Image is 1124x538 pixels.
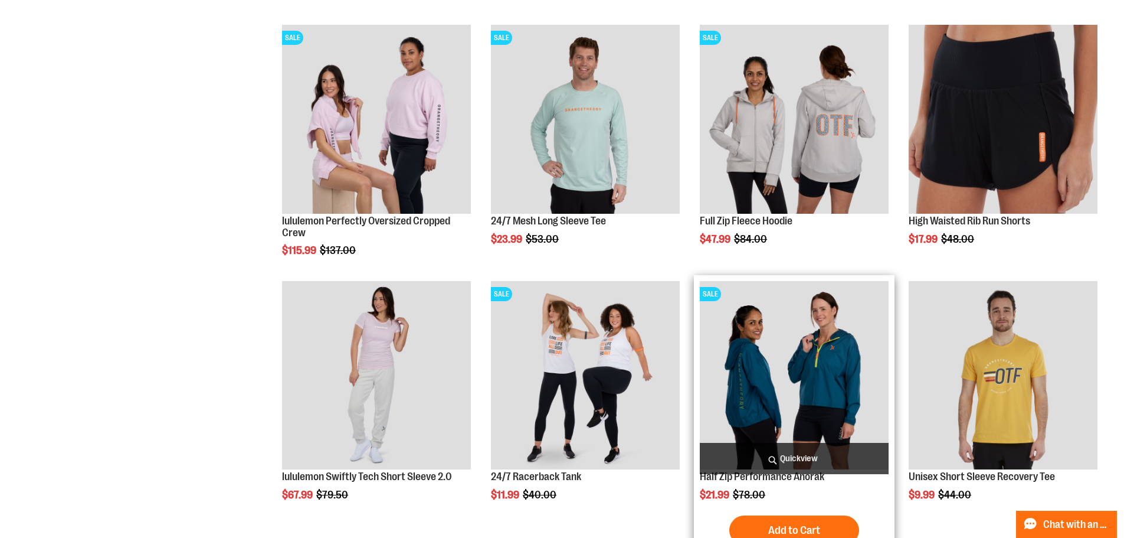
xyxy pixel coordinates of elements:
span: SALE [700,31,721,45]
img: High Waisted Rib Run Shorts [909,25,1097,214]
span: $115.99 [282,244,318,256]
a: lululemon Perfectly Oversized Cropped CrewSALE [282,25,471,216]
a: Full Zip Fleece Hoodie [700,215,792,227]
a: Quickview [700,443,889,474]
div: product [276,275,477,532]
a: Half Zip Performance AnorakSALE [700,281,889,472]
img: lululemon Perfectly Oversized Cropped Crew [282,25,471,214]
button: Chat with an Expert [1016,511,1118,538]
a: High Waisted Rib Run Shorts [909,25,1097,216]
span: $21.99 [700,489,731,501]
span: SALE [282,31,303,45]
span: $78.00 [733,489,767,501]
img: lululemon Swiftly Tech Short Sleeve 2.0 [282,281,471,470]
span: SALE [491,287,512,301]
span: $9.99 [909,489,936,501]
span: Add to Cart [768,524,820,537]
a: Product image for Unisex Short Sleeve Recovery Tee [909,281,1097,472]
div: product [903,275,1103,532]
div: product [694,19,894,275]
a: lululemon Perfectly Oversized Cropped Crew [282,215,450,239]
a: Main Image of 1457095SALE [491,25,680,216]
span: $40.00 [523,489,558,501]
a: 24/7 Racerback Tank [491,471,581,482]
img: 24/7 Racerback Tank [491,281,680,470]
img: Product image for Unisex Short Sleeve Recovery Tee [909,281,1097,470]
a: High Waisted Rib Run Shorts [909,215,1030,227]
a: lululemon Swiftly Tech Short Sleeve 2.0 [282,281,471,472]
a: lululemon Swiftly Tech Short Sleeve 2.0 [282,471,452,482]
div: product [485,275,686,532]
span: $11.99 [491,489,521,501]
img: Half Zip Performance Anorak [700,281,889,470]
div: product [276,19,477,286]
span: $137.00 [320,244,358,256]
span: Chat with an Expert [1043,519,1110,530]
span: $67.99 [282,489,314,501]
span: SALE [491,31,512,45]
a: Main Image of 1457091SALE [700,25,889,216]
span: $17.99 [909,233,939,245]
span: $47.99 [700,233,732,245]
span: $23.99 [491,233,524,245]
span: SALE [700,287,721,301]
a: 24/7 Racerback TankSALE [491,281,680,472]
img: Main Image of 1457095 [491,25,680,214]
span: $84.00 [734,233,769,245]
span: $53.00 [526,233,561,245]
span: $48.00 [941,233,976,245]
a: Half Zip Performance Anorak [700,471,824,482]
img: Main Image of 1457091 [700,25,889,214]
span: $44.00 [938,489,973,501]
span: $79.50 [316,489,350,501]
div: product [485,19,686,275]
a: 24/7 Mesh Long Sleeve Tee [491,215,606,227]
div: product [903,19,1103,275]
a: Unisex Short Sleeve Recovery Tee [909,471,1055,482]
